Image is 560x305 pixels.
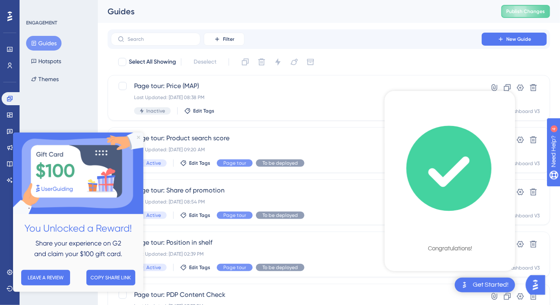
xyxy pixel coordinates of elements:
span: Page tour [223,160,246,166]
span: Publish Changes [506,8,545,15]
div: Get Started! [473,281,509,290]
button: New Guide [482,33,547,46]
span: Select All Showing [129,57,176,67]
span: To be deployed [262,160,298,166]
span: Edit Tags [189,264,210,271]
div: Last Updated: [DATE] 08:38 PM [134,94,459,101]
div: Dashboard V3 [507,212,540,219]
span: Share your experience on G2 [22,107,108,115]
button: COPY SHARE LINK [73,137,122,153]
span: Inactive [146,108,165,114]
button: LEAVE A REVIEW [8,137,57,153]
span: Edit Tags [189,160,210,166]
div: Congratulations! [428,245,472,253]
span: Active [146,160,161,166]
span: Page tour: Position in shelf [134,238,459,248]
span: Page tour: PDP Content Check [134,290,459,300]
button: Hotspots [26,54,66,69]
span: New Guide [507,36,531,42]
button: Edit Tags [180,160,210,166]
div: Last Updated: [DATE] 02:39 PM [134,251,459,257]
span: Edit Tags [189,212,210,219]
span: Page tour [223,212,246,219]
span: Need Help? [19,2,51,12]
button: Publish Changes [501,5,550,18]
div: checklist loading [385,91,515,269]
span: To be deployed [262,264,298,271]
span: Page tour: Share of promotion [134,186,459,195]
button: Deselect [186,55,224,69]
span: and claim your $100 gift card. [21,117,109,125]
span: Active [146,212,161,219]
button: Themes [26,72,64,86]
button: Edit Tags [180,264,210,271]
div: Dashboard V3 [507,265,540,271]
span: Page tour: Price (MAP) [134,81,459,91]
span: Page tour [223,264,246,271]
button: Filter [204,33,245,46]
span: Edit Tags [193,108,214,114]
div: Last Updated: [DATE] 08:54 PM [134,199,459,205]
div: Open Get Started! checklist [455,278,515,292]
div: Dashboard V3 [507,108,540,115]
span: Active [146,264,161,271]
div: Checklist Container [385,91,515,271]
div: ENGAGEMENT [26,20,57,26]
div: Last Updated: [DATE] 09:20 AM [134,146,459,153]
button: Edit Tags [180,212,210,219]
span: Filter [223,36,234,42]
div: 4 [57,4,59,11]
div: Checklist Completed [405,230,496,241]
span: Page tour: Product search score [134,133,459,143]
span: Deselect [194,57,216,67]
iframe: UserGuiding AI Assistant Launcher [526,273,550,297]
h2: You Unlocked a Reward! [7,88,124,104]
button: Guides [26,36,62,51]
button: Edit Tags [184,108,214,114]
input: Search [128,36,194,42]
div: Dashboard V3 [507,160,540,167]
div: Close Preview [124,3,127,7]
div: Guides [108,6,481,17]
span: To be deployed [262,212,298,219]
img: launcher-image-alternative-text [460,280,470,290]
